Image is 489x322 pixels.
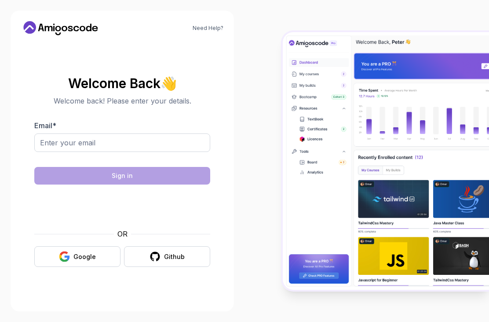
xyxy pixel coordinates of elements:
button: Github [124,246,210,267]
span: 👋 [160,76,177,91]
iframe: Widget containing checkbox for hCaptcha security challenge [56,190,189,223]
p: OR [117,229,128,239]
div: Sign in [112,171,133,180]
button: Sign in [34,167,210,185]
h2: Welcome Back [34,76,210,90]
div: Google [73,252,96,261]
button: Google [34,246,120,267]
a: Home link [21,21,100,35]
label: Email * [34,121,56,130]
input: Enter your email [34,133,210,152]
p: Welcome back! Please enter your details. [34,96,210,106]
a: Need Help? [193,25,223,32]
img: Amigoscode Dashboard [283,32,489,290]
div: Github [164,252,185,261]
